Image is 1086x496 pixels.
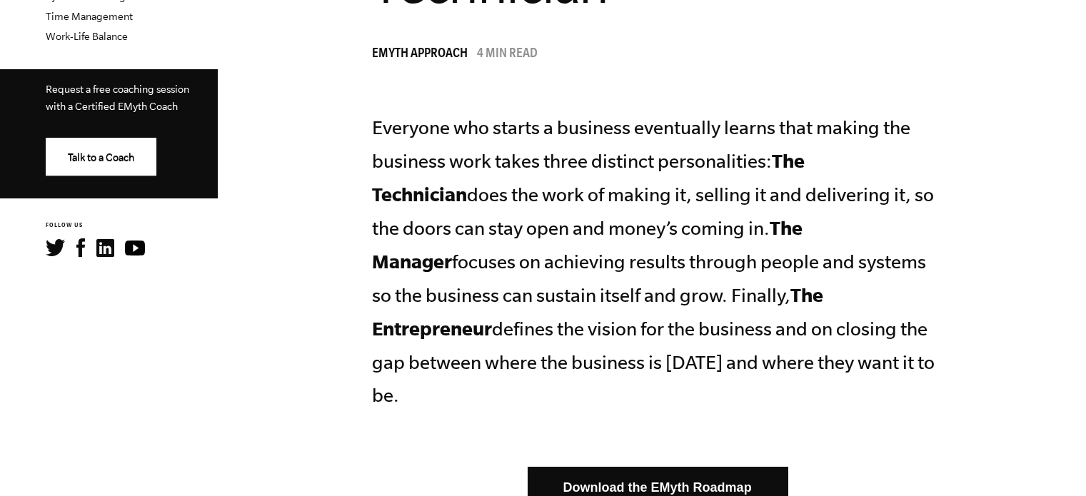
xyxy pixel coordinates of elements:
img: Twitter [46,239,65,256]
img: Facebook [76,238,85,257]
a: Time Management [46,11,133,22]
img: YouTube [125,241,145,255]
a: Work-Life Balance [46,31,128,42]
iframe: Chat Widget [1015,427,1086,496]
img: LinkedIn [96,239,114,257]
p: 4 min read [477,48,538,62]
span: EMyth Approach [372,48,468,62]
h6: FOLLOW US [46,221,218,231]
p: Everyone who starts a business eventually learns that making the business work takes three distin... [372,111,943,412]
a: Talk to a Coach [46,138,156,176]
span: Talk to a Coach [68,152,134,163]
a: EMyth Approach [372,48,475,62]
p: Request a free coaching session with a Certified EMyth Coach [46,81,195,115]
